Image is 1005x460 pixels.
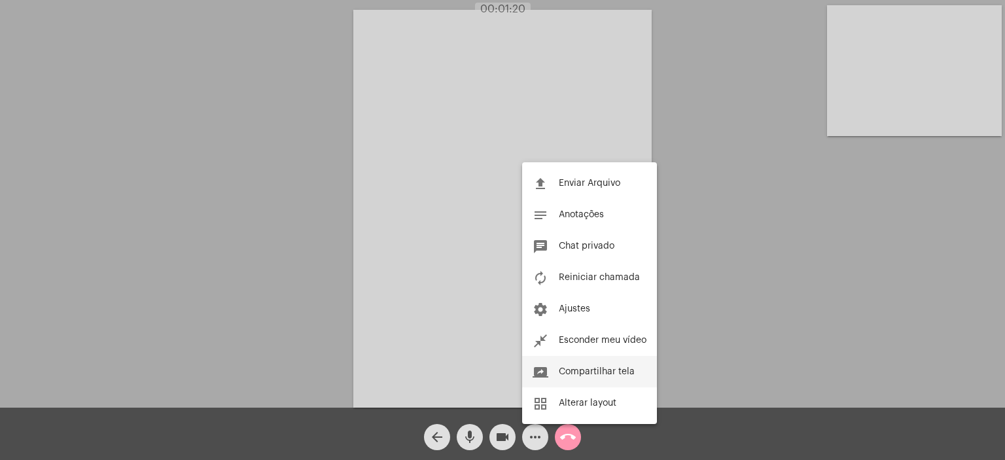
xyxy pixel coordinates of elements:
span: Anotações [559,210,604,219]
span: Alterar layout [559,398,616,408]
mat-icon: autorenew [533,270,548,286]
mat-icon: chat [533,239,548,255]
mat-icon: notes [533,207,548,223]
mat-icon: screen_share [533,364,548,380]
span: Esconder meu vídeo [559,336,646,345]
mat-icon: grid_view [533,396,548,412]
mat-icon: file_upload [533,176,548,192]
mat-icon: settings [533,302,548,317]
span: Enviar Arquivo [559,179,620,188]
mat-icon: close_fullscreen [533,333,548,349]
span: Ajustes [559,304,590,313]
span: Reiniciar chamada [559,273,640,282]
span: Chat privado [559,241,614,251]
span: Compartilhar tela [559,367,635,376]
